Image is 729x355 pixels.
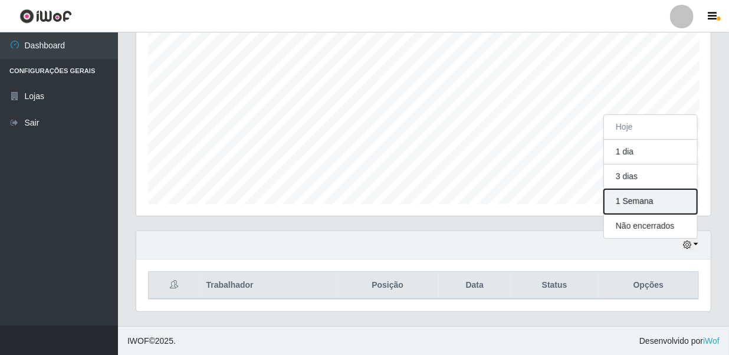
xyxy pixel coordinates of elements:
[604,189,697,214] button: 1 Semana
[703,336,720,346] a: iWof
[604,115,697,140] button: Hoje
[199,272,337,300] th: Trabalhador
[19,9,72,24] img: CoreUI Logo
[604,140,697,165] button: 1 dia
[599,272,699,300] th: Opções
[127,336,149,346] span: IWOF
[511,272,599,300] th: Status
[604,214,697,238] button: Não encerrados
[127,335,176,347] span: © 2025 .
[604,165,697,189] button: 3 dias
[439,272,511,300] th: Data
[639,335,720,347] span: Desenvolvido por
[336,272,439,300] th: Posição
